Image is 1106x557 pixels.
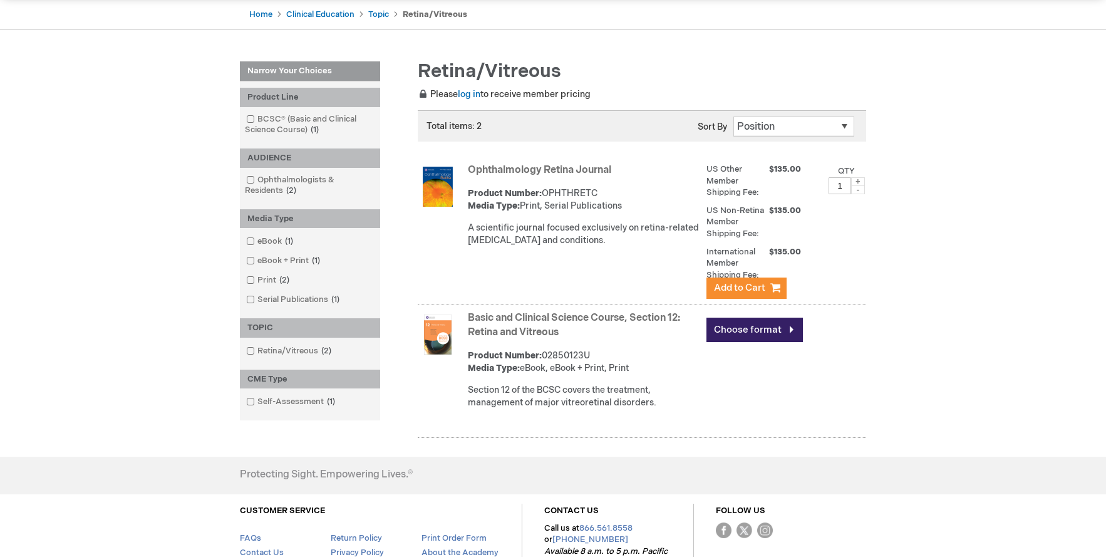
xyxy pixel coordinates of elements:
a: [PHONE_NUMBER] [552,534,628,544]
div: Media Type [240,209,380,229]
a: FAQs [240,533,261,543]
img: Twitter [736,523,752,538]
span: 1 [328,294,343,305]
label: Sort By [698,122,727,132]
div: A scientific journal focused exclusively on retina-related [MEDICAL_DATA] and conditions. [468,222,700,247]
a: BCSC® (Basic and Clinical Science Course)1 [243,113,377,136]
div: Section 12 of the BCSC covers the treatment, management of major vitreoretinal disorders. [468,384,700,409]
a: Choose format [706,318,803,342]
a: FOLLOW US [716,506,765,516]
a: CONTACT US [544,506,599,516]
div: 02850123U eBook, eBook + Print, Print [468,350,700,375]
span: Add to Cart [714,282,765,294]
div: TOPIC [240,318,380,338]
input: Qty [829,177,851,194]
span: $135.00 [769,164,803,175]
a: Print2 [243,274,294,286]
span: 1 [309,256,323,266]
span: $135.00 [769,246,803,258]
div: Product Line [240,88,380,107]
span: Please to receive member pricing [418,89,591,100]
h4: Protecting Sight. Empowering Lives.® [240,469,413,481]
a: Basic and Clinical Science Course, Section 12: Retina and Vitreous [468,312,680,338]
img: Ophthalmology Retina Journal [418,167,458,207]
div: AUDIENCE [240,148,380,168]
strong: Media Type: [468,200,520,211]
a: 866.561.8558 [579,523,633,533]
a: eBook + Print1 [243,255,325,267]
a: Ophthalmologists & Residents2 [243,174,377,197]
a: Serial Publications1 [243,294,344,306]
span: 2 [318,346,334,356]
span: Retina/Vitreous [418,60,561,83]
a: Home [249,9,272,19]
a: Self-Assessment1 [243,396,340,408]
div: CME Type [240,370,380,389]
strong: Retina/Vitreous [403,9,467,19]
span: 2 [283,185,299,195]
strong: International Member Shipping Fee: [706,247,759,280]
a: Retina/Vitreous2 [243,345,336,357]
img: Facebook [716,523,731,538]
label: Qty [838,166,855,176]
strong: Narrow Your Choices [240,61,380,81]
a: Return Policy [331,533,382,543]
img: Basic and Clinical Science Course, Section 12: Retina and Vitreous [418,315,458,355]
strong: Media Type: [468,363,520,373]
span: 1 [308,125,322,135]
a: Topic [368,9,389,19]
a: CUSTOMER SERVICE [240,506,325,516]
a: Ophthalmology Retina Journal [468,164,611,176]
a: eBook1 [243,236,298,247]
a: Clinical Education [286,9,354,19]
strong: US Non-Retina Member Shipping Fee: [706,206,764,239]
span: 2 [276,275,292,285]
a: log in [458,89,480,100]
a: Print Order Form [421,533,487,543]
span: Total items: 2 [426,121,482,132]
button: Add to Cart [706,278,787,299]
span: 1 [324,397,338,407]
strong: Product Number: [468,188,542,199]
img: instagram [757,523,773,538]
strong: US Other Member Shipping Fee: [706,164,759,197]
div: OPHTHRETC Print, Serial Publications [468,187,700,212]
strong: Product Number: [468,350,542,361]
span: $135.00 [769,205,803,217]
span: 1 [282,236,296,246]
